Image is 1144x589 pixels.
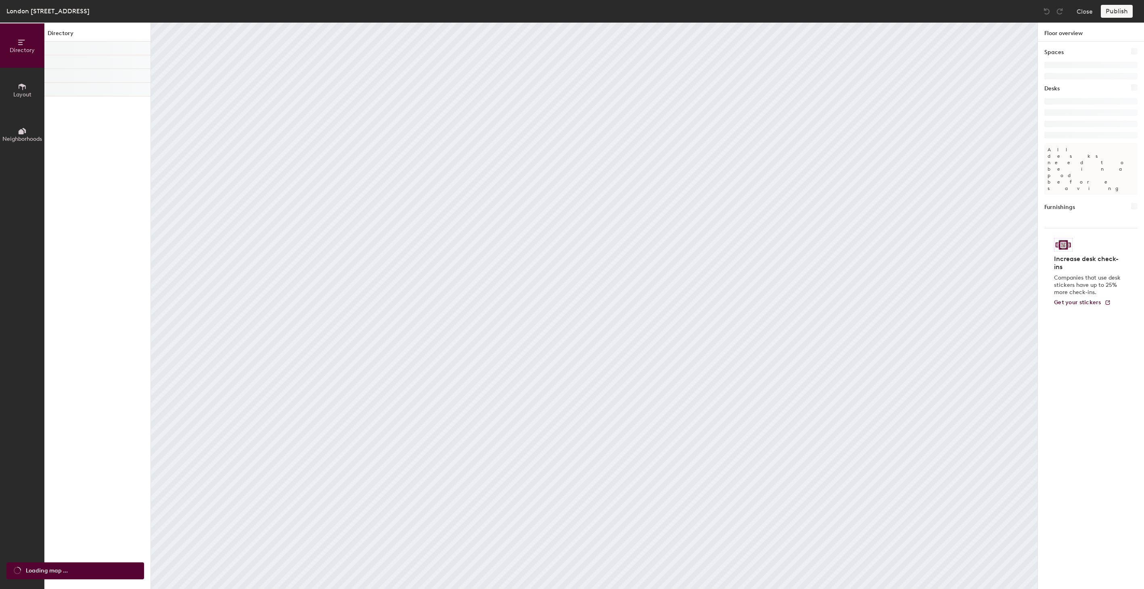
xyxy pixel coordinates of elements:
[1044,84,1060,93] h1: Desks
[44,29,151,42] h1: Directory
[26,566,68,575] span: Loading map ...
[1044,48,1064,57] h1: Spaces
[1054,299,1111,306] a: Get your stickers
[1054,238,1073,252] img: Sticker logo
[1044,143,1138,195] p: All desks need to be in a pod before saving
[1054,255,1123,271] h4: Increase desk check-ins
[13,91,31,98] span: Layout
[10,47,35,54] span: Directory
[1054,274,1123,296] p: Companies that use desk stickers have up to 25% more check-ins.
[6,6,90,16] div: London [STREET_ADDRESS]
[1077,5,1093,18] button: Close
[2,136,42,142] span: Neighborhoods
[1038,23,1144,42] h1: Floor overview
[1054,299,1101,306] span: Get your stickers
[151,23,1038,589] canvas: Map
[1056,7,1064,15] img: Redo
[1043,7,1051,15] img: Undo
[1044,203,1075,212] h1: Furnishings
